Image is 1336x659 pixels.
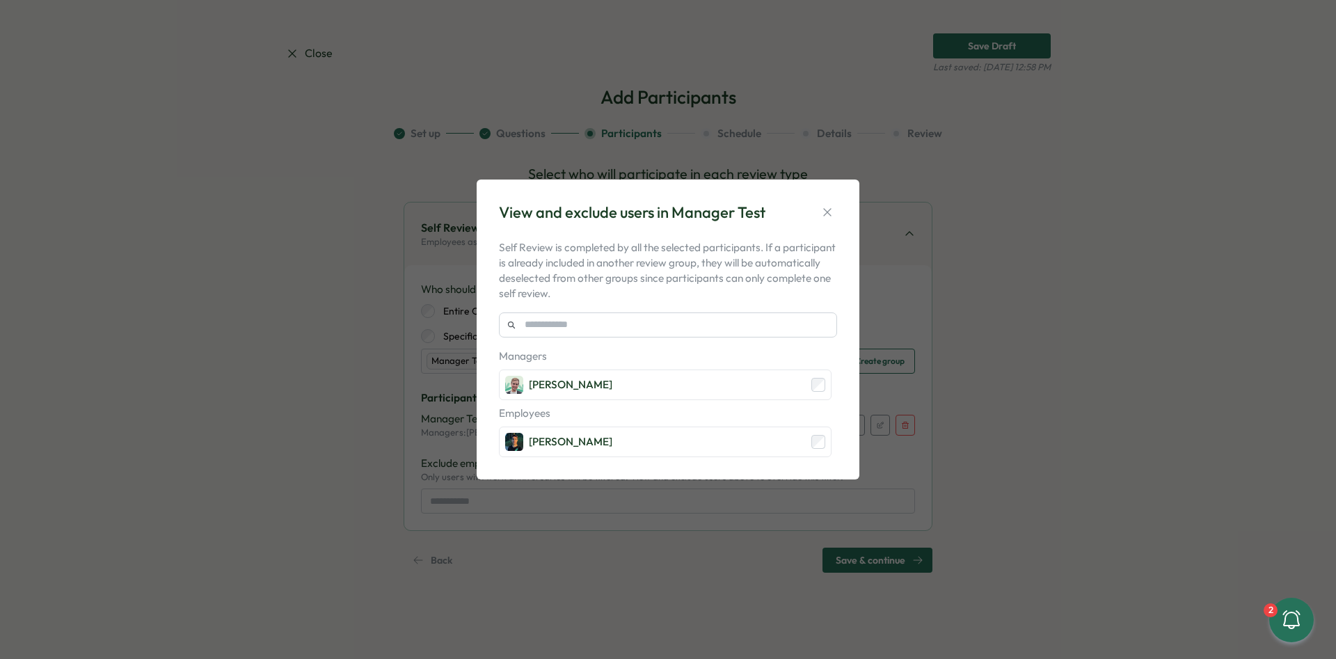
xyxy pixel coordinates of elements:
[505,433,523,451] img: Manish Panwar
[529,377,612,392] div: [PERSON_NAME]
[505,376,523,394] img: Matt Brooks
[1264,603,1278,617] div: 2
[499,240,837,301] p: Self Review is completed by all the selected participants. If a participant is already included i...
[529,434,612,450] div: [PERSON_NAME]
[499,406,832,421] p: Employees
[499,349,832,364] p: Managers
[499,202,765,223] div: View and exclude users in Manager Test
[1269,598,1314,642] button: 2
